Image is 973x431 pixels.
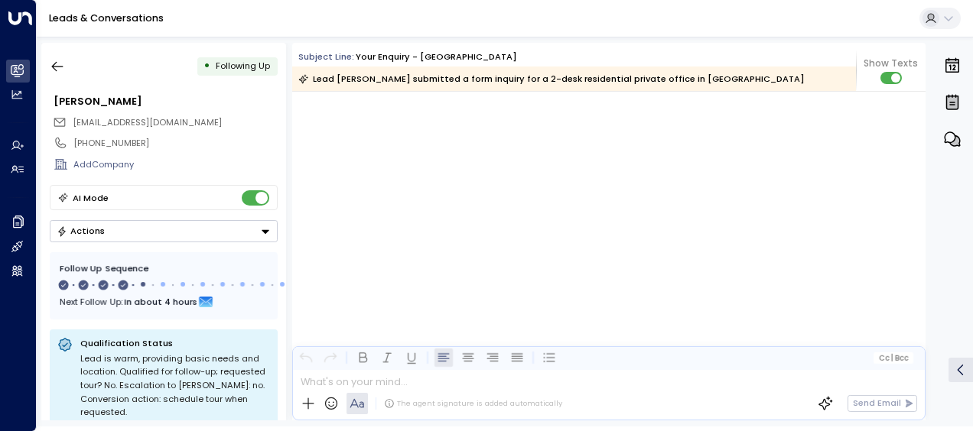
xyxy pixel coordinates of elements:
p: Qualification Status [80,337,270,349]
button: Actions [50,220,278,242]
div: Next Follow Up: [60,293,268,310]
div: Lead [PERSON_NAME] submitted a form inquiry for a 2-desk residential private office in [GEOGRAPHI... [298,71,805,86]
div: Actions [57,225,105,236]
span: Cc Bcc [879,354,909,362]
span: | [891,354,893,362]
span: Subject Line: [298,50,354,63]
span: [EMAIL_ADDRESS][DOMAIN_NAME] [73,116,222,128]
div: • [203,55,210,77]
div: [PERSON_NAME] [54,94,277,109]
span: Show Texts [864,57,918,70]
button: Cc|Bcc [874,352,913,364]
div: AddCompany [73,158,277,171]
div: Button group with a nested menu [50,220,278,242]
div: Lead is warm, providing basic needs and location. Qualified for follow-up; requested tour? No. Es... [80,352,270,420]
span: Following Up [216,60,270,72]
div: Follow Up Sequence [60,262,268,275]
a: Leads & Conversations [49,11,164,24]
span: adannanaoimi24@gmail.com [73,116,222,129]
button: Undo [297,348,315,367]
div: AI Mode [73,190,109,206]
div: [PHONE_NUMBER] [73,137,277,150]
div: The agent signature is added automatically [384,398,562,409]
div: Your enquiry - [GEOGRAPHIC_DATA] [356,50,517,63]
span: In about 4 hours [124,293,197,310]
button: Redo [321,348,340,367]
